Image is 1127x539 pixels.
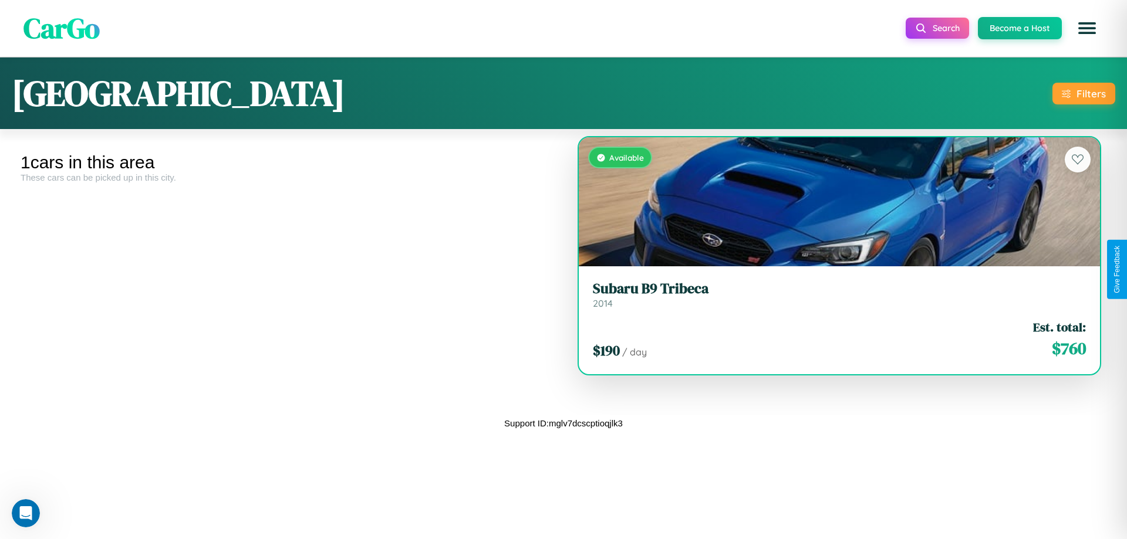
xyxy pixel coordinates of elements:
[1052,337,1086,360] span: $ 760
[593,280,1086,309] a: Subaru B9 Tribeca2014
[12,499,40,527] iframe: Intercom live chat
[978,17,1062,39] button: Become a Host
[1052,83,1115,104] button: Filters
[593,297,613,309] span: 2014
[593,280,1086,297] h3: Subaru B9 Tribeca
[906,18,969,39] button: Search
[1033,318,1086,335] span: Est. total:
[1113,246,1121,293] div: Give Feedback
[21,172,555,182] div: These cars can be picked up in this city.
[593,341,620,360] span: $ 190
[1077,87,1106,100] div: Filters
[23,9,100,48] span: CarGo
[609,152,644,162] span: Available
[933,23,960,33] span: Search
[1071,12,1104,45] button: Open menu
[12,69,345,117] h1: [GEOGRAPHIC_DATA]
[622,346,647,358] span: / day
[21,152,555,172] div: 1 cars in this area
[504,415,623,431] p: Support ID: mglv7dcscptioqjlk3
